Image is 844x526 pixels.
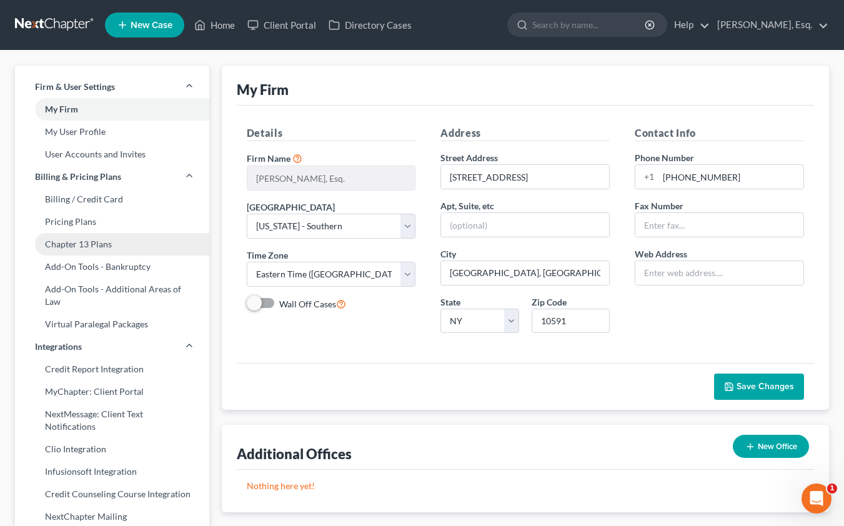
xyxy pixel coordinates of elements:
[15,233,209,256] a: Chapter 13 Plans
[15,460,209,483] a: Infusionsoft Integration
[279,299,336,309] span: Wall Off Cases
[15,380,209,403] a: MyChapter: Client Portal
[15,98,209,121] a: My Firm
[15,335,209,358] a: Integrations
[635,213,803,237] input: Enter fax...
[714,374,804,400] button: Save Changes
[247,201,335,214] label: [GEOGRAPHIC_DATA]
[802,484,832,514] iframe: Intercom live chat
[237,81,289,99] div: My Firm
[15,211,209,233] a: Pricing Plans
[15,256,209,278] a: Add-On Tools - Bankruptcy
[247,480,804,492] p: Nothing here yet!
[247,166,415,190] input: Enter name...
[441,165,609,189] input: Enter address...
[440,151,498,164] label: Street Address
[247,126,416,141] h5: Details
[15,403,209,438] a: NextMessage: Client Text Notifications
[15,166,209,188] a: Billing & Pricing Plans
[635,151,694,164] label: Phone Number
[827,484,837,494] span: 1
[241,14,322,36] a: Client Portal
[35,171,121,183] span: Billing & Pricing Plans
[131,21,172,30] span: New Case
[15,188,209,211] a: Billing / Credit Card
[15,358,209,380] a: Credit Report Integration
[635,199,683,212] label: Fax Number
[15,483,209,505] a: Credit Counseling Course Integration
[532,309,610,334] input: XXXXX
[440,199,494,212] label: Apt, Suite, etc
[635,165,658,189] div: +1
[733,435,809,458] button: New Office
[15,121,209,143] a: My User Profile
[635,126,804,141] h5: Contact Info
[440,126,610,141] h5: Address
[15,438,209,460] a: Clio Integration
[15,278,209,313] a: Add-On Tools - Additional Areas of Law
[15,76,209,98] a: Firm & User Settings
[15,313,209,335] a: Virtual Paralegal Packages
[635,261,803,285] input: Enter web address....
[532,13,647,36] input: Search by name...
[322,14,418,36] a: Directory Cases
[247,249,288,262] label: Time Zone
[440,295,460,309] label: State
[737,381,794,392] span: Save Changes
[441,213,609,237] input: (optional)
[441,261,609,285] input: Enter city...
[440,247,456,261] label: City
[237,445,352,463] div: Additional Offices
[35,340,82,353] span: Integrations
[532,295,567,309] label: Zip Code
[711,14,828,36] a: [PERSON_NAME], Esq.
[247,153,290,164] span: Firm Name
[658,165,803,189] input: Enter phone...
[188,14,241,36] a: Home
[35,81,115,93] span: Firm & User Settings
[15,143,209,166] a: User Accounts and Invites
[668,14,710,36] a: Help
[635,247,687,261] label: Web Address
